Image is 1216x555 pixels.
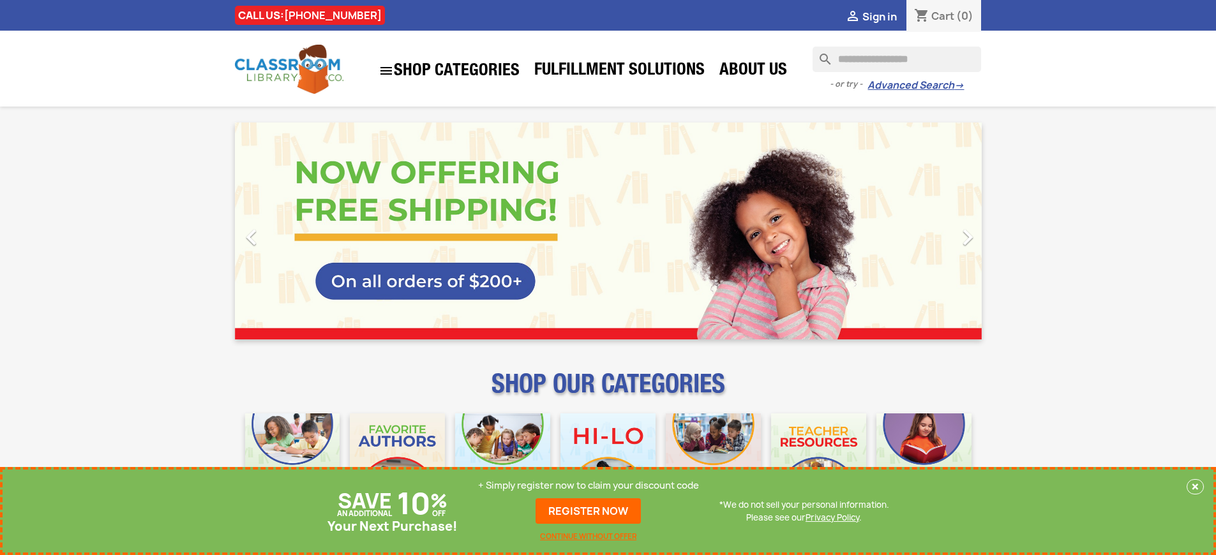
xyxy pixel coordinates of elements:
i: search [813,47,828,62]
i:  [952,221,984,253]
img: CLC_Favorite_Authors_Mobile.jpg [350,413,445,508]
input: Search [813,47,981,72]
img: CLC_Bulk_Mobile.jpg [245,413,340,508]
img: CLC_Teacher_Resources_Mobile.jpg [771,413,866,508]
a: [PHONE_NUMBER] [284,8,382,22]
img: CLC_Dyslexia_Mobile.jpg [876,413,972,508]
a: Previous [235,122,347,339]
a:  Sign in [845,10,897,24]
span: - or try - [830,78,867,91]
span: Cart [931,9,954,23]
i:  [236,221,267,253]
a: Fulfillment Solutions [528,59,711,84]
i: shopping_cart [914,9,929,24]
span: → [954,79,964,92]
img: Classroom Library Company [235,45,343,94]
i:  [845,10,860,25]
p: SHOP OUR CATEGORIES [235,380,982,403]
a: SHOP CATEGORIES [372,57,526,85]
span: (0) [956,9,973,23]
a: Next [869,122,982,339]
a: About Us [713,59,793,84]
div: CALL US: [235,6,385,25]
img: CLC_HiLo_Mobile.jpg [560,413,656,508]
img: CLC_Fiction_Nonfiction_Mobile.jpg [666,413,761,508]
img: CLC_Phonics_And_Decodables_Mobile.jpg [455,413,550,508]
ul: Carousel container [235,122,982,339]
span: Sign in [862,10,897,24]
i:  [379,63,394,78]
a: Advanced Search→ [867,79,964,92]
